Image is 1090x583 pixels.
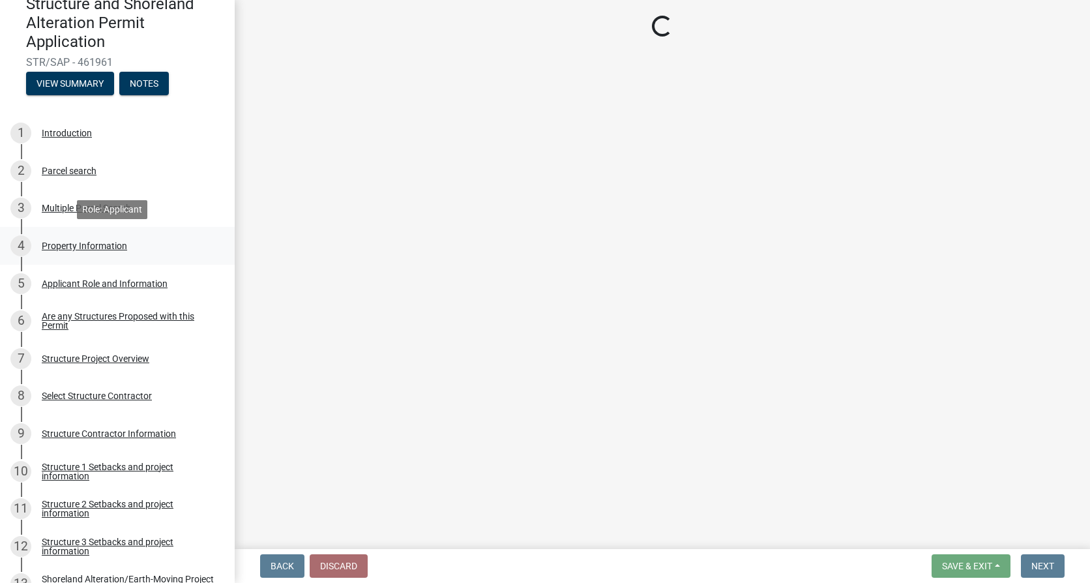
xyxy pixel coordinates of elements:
div: Property Information [42,241,127,250]
button: Next [1021,554,1065,578]
div: Role: Applicant [77,200,147,219]
button: Notes [119,72,169,95]
span: STR/SAP - 461961 [26,56,209,68]
button: Save & Exit [932,554,1010,578]
div: Select Structure Contractor [42,391,152,400]
div: Structure 2 Setbacks and project information [42,500,214,518]
div: 9 [10,423,31,444]
div: Parcel search [42,166,96,175]
div: 5 [10,273,31,294]
div: Are any Structures Proposed with this Permit [42,312,214,330]
div: Introduction [42,128,92,138]
div: 8 [10,385,31,406]
div: 1 [10,123,31,143]
div: 3 [10,198,31,218]
div: Structure 3 Setbacks and project information [42,537,214,556]
div: Structure Contractor Information [42,429,176,438]
div: 11 [10,498,31,519]
div: Structure 1 Setbacks and project information [42,462,214,481]
div: 10 [10,461,31,482]
div: Applicant Role and Information [42,279,168,288]
span: Save & Exit [942,561,992,571]
button: View Summary [26,72,114,95]
button: Back [260,554,304,578]
wm-modal-confirm: Notes [119,80,169,90]
div: 7 [10,348,31,369]
div: Multiple Parcel Search [42,203,131,213]
span: Next [1031,561,1054,571]
wm-modal-confirm: Summary [26,80,114,90]
div: 4 [10,235,31,256]
button: Discard [310,554,368,578]
span: Back [271,561,294,571]
div: 12 [10,536,31,557]
div: 6 [10,310,31,331]
div: Structure Project Overview [42,354,149,363]
div: 2 [10,160,31,181]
